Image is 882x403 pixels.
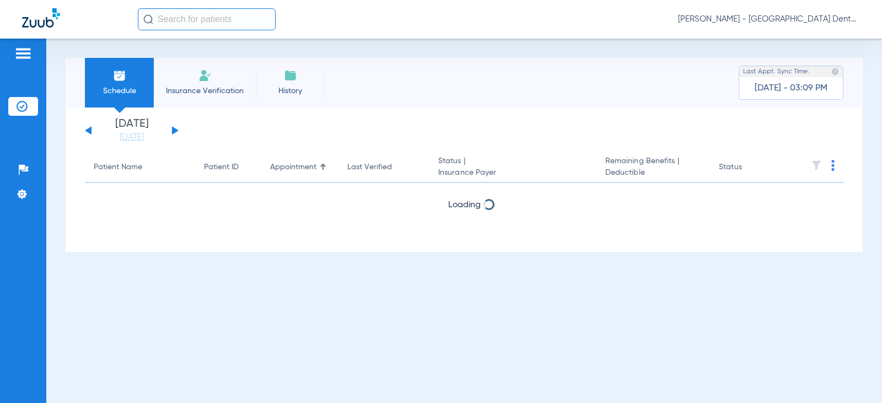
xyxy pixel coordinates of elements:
[347,162,392,173] div: Last Verified
[22,8,60,28] img: Zuub Logo
[138,8,276,30] input: Search for patients
[14,47,32,60] img: hamburger-icon
[94,162,142,173] div: Patient Name
[94,162,186,173] div: Patient Name
[605,167,701,179] span: Deductible
[429,152,596,183] th: Status |
[448,201,481,209] span: Loading
[831,160,835,171] img: group-dot-blue.svg
[438,167,588,179] span: Insurance Payer
[143,14,153,24] img: Search Icon
[270,162,330,173] div: Appointment
[596,152,710,183] th: Remaining Benefits |
[198,69,212,82] img: Manual Insurance Verification
[347,162,421,173] div: Last Verified
[710,152,784,183] th: Status
[264,85,316,96] span: History
[93,85,146,96] span: Schedule
[162,85,248,96] span: Insurance Verification
[204,162,239,173] div: Patient ID
[204,162,252,173] div: Patient ID
[831,68,839,76] img: last sync help info
[743,66,809,77] span: Last Appt. Sync Time:
[113,69,126,82] img: Schedule
[811,160,822,171] img: filter.svg
[755,83,827,94] span: [DATE] - 03:09 PM
[99,132,165,143] a: [DATE]
[270,162,316,173] div: Appointment
[99,119,165,143] li: [DATE]
[284,69,297,82] img: History
[678,14,860,25] span: [PERSON_NAME] - [GEOGRAPHIC_DATA] Dental Care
